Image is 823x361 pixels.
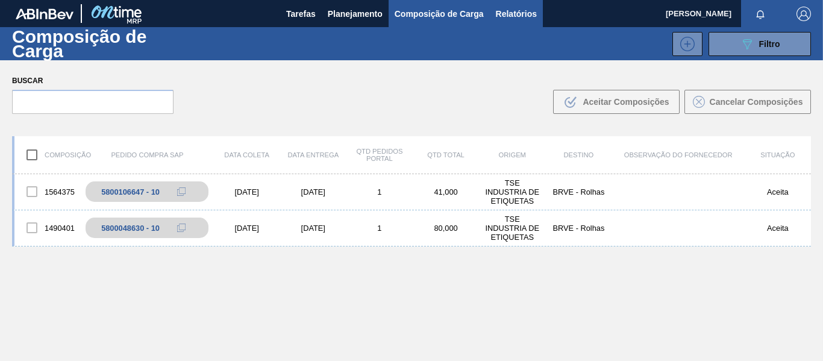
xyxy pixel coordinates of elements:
[759,39,780,49] span: Filtro
[81,151,213,159] div: Pedido Compra SAP
[280,224,346,233] div: [DATE]
[745,224,811,233] div: Aceita
[545,151,612,159] div: Destino
[745,151,811,159] div: Situação
[214,151,280,159] div: Data coleta
[214,187,280,196] div: [DATE]
[395,7,484,21] span: Composição de Carga
[684,90,811,114] button: Cancelar Composições
[479,215,545,242] div: TSE INDUSTRIA DE ETIQUETAS
[16,8,74,19] img: TNhmsLtSVTkK8tSr43FrP2fwEKptu5GPRR3wAAAABJRU5ErkJggg==
[101,224,160,233] div: 5800048630 - 10
[280,151,346,159] div: Data entrega
[346,148,413,162] div: Qtd Pedidos Portal
[496,7,537,21] span: Relatórios
[666,32,703,56] div: Nova Composição
[413,151,479,159] div: Qtd Total
[14,179,81,204] div: 1564375
[12,72,174,90] label: Buscar
[545,187,612,196] div: BRVE - Rolhas
[710,97,803,107] span: Cancelar Composições
[286,7,316,21] span: Tarefas
[169,221,193,235] div: Copiar
[413,187,479,196] div: 41,000
[709,32,811,56] button: Filtro
[612,151,744,159] div: Observação do Fornecedor
[14,142,81,168] div: Composição
[741,5,780,22] button: Notificações
[346,187,413,196] div: 1
[328,7,383,21] span: Planejamento
[101,187,160,196] div: 5800106647 - 10
[280,187,346,196] div: [DATE]
[346,224,413,233] div: 1
[553,90,680,114] button: Aceitar Composições
[14,215,81,240] div: 1490401
[169,184,193,199] div: Copiar
[413,224,479,233] div: 80,000
[745,187,811,196] div: Aceita
[214,224,280,233] div: [DATE]
[545,224,612,233] div: BRVE - Rolhas
[479,151,545,159] div: Origem
[12,30,198,57] h1: Composição de Carga
[583,97,669,107] span: Aceitar Composições
[479,178,545,206] div: TSE INDUSTRIA DE ETIQUETAS
[796,7,811,21] img: Logout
